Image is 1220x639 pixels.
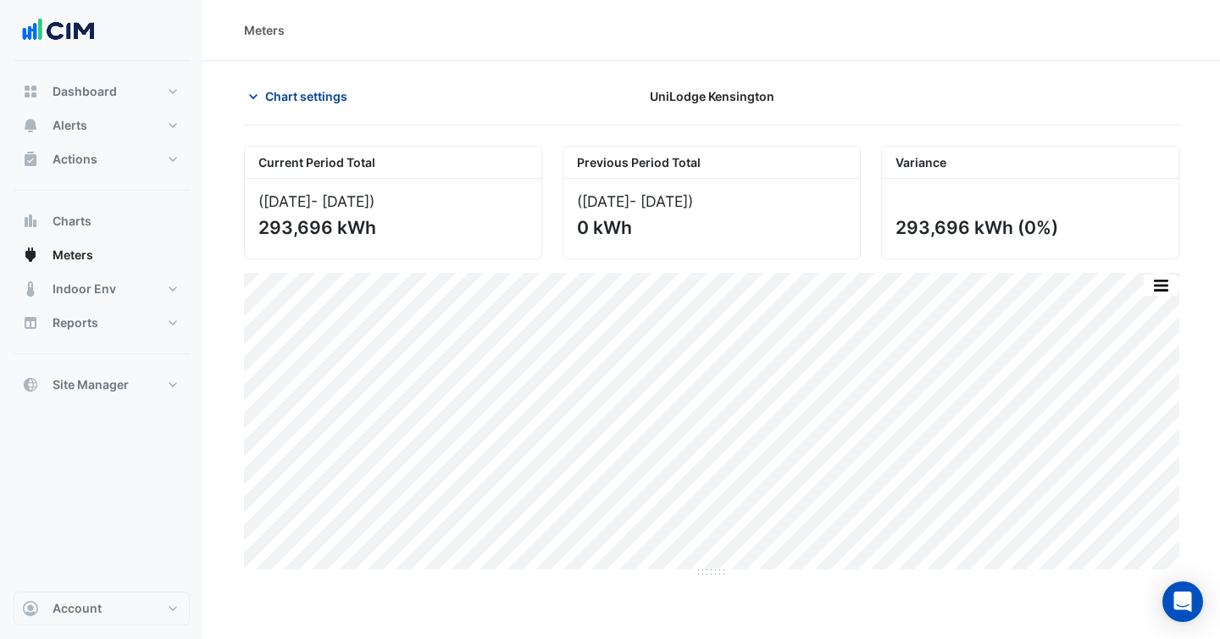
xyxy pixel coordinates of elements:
[14,75,190,108] button: Dashboard
[1162,581,1203,622] div: Open Intercom Messenger
[14,368,190,402] button: Site Manager
[244,81,358,111] button: Chart settings
[14,142,190,176] button: Actions
[53,151,97,168] span: Actions
[577,217,843,238] div: 0 kWh
[22,151,39,168] app-icon: Actions
[14,238,190,272] button: Meters
[14,204,190,238] button: Charts
[265,87,347,105] span: Chart settings
[53,376,129,393] span: Site Manager
[563,147,860,179] div: Previous Period Total
[20,14,97,47] img: Company Logo
[14,272,190,306] button: Indoor Env
[244,21,285,39] div: Meters
[53,281,116,297] span: Indoor Env
[53,600,102,617] span: Account
[22,314,39,331] app-icon: Reports
[629,192,688,210] span: - [DATE]
[14,108,190,142] button: Alerts
[53,83,117,100] span: Dashboard
[14,306,190,340] button: Reports
[22,247,39,264] app-icon: Meters
[882,147,1178,179] div: Variance
[896,217,1162,238] div: 293,696 kWh (0%)
[22,281,39,297] app-icon: Indoor Env
[311,192,369,210] span: - [DATE]
[245,147,541,179] div: Current Period Total
[53,213,91,230] span: Charts
[650,87,774,105] span: UniLodge Kensington
[1144,275,1178,296] button: More Options
[22,83,39,100] app-icon: Dashboard
[53,314,98,331] span: Reports
[22,376,39,393] app-icon: Site Manager
[22,213,39,230] app-icon: Charts
[53,247,93,264] span: Meters
[53,117,87,134] span: Alerts
[577,192,846,210] div: ([DATE] )
[22,117,39,134] app-icon: Alerts
[258,217,524,238] div: 293,696 kWh
[258,192,528,210] div: ([DATE] )
[14,592,190,625] button: Account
